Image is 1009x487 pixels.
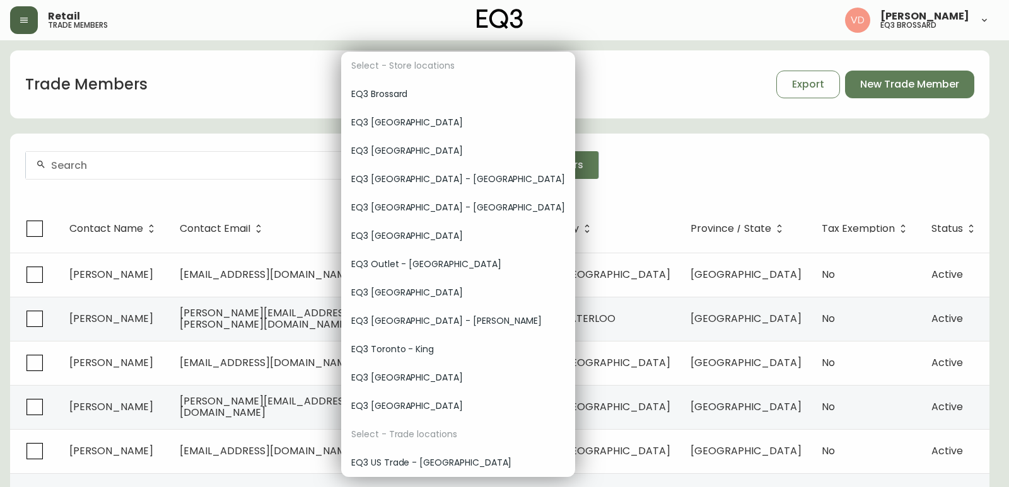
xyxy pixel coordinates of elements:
[341,222,575,250] div: EQ3 [GEOGRAPHIC_DATA]
[341,392,575,420] div: EQ3 [GEOGRAPHIC_DATA]
[351,343,565,356] span: EQ3 Toronto - King
[351,173,565,186] span: EQ3 [GEOGRAPHIC_DATA] - [GEOGRAPHIC_DATA]
[341,165,575,193] div: EQ3 [GEOGRAPHIC_DATA] - [GEOGRAPHIC_DATA]
[351,314,565,328] span: EQ3 [GEOGRAPHIC_DATA] - [PERSON_NAME]
[341,364,575,392] div: EQ3 [GEOGRAPHIC_DATA]
[341,80,575,108] div: EQ3 Brossard
[351,116,565,129] span: EQ3 [GEOGRAPHIC_DATA]
[351,399,565,413] span: EQ3 [GEOGRAPHIC_DATA]
[341,137,575,165] div: EQ3 [GEOGRAPHIC_DATA]
[351,144,565,158] span: EQ3 [GEOGRAPHIC_DATA]
[351,456,565,469] span: EQ3 US Trade - [GEOGRAPHIC_DATA]
[341,108,575,137] div: EQ3 [GEOGRAPHIC_DATA]
[351,88,565,101] span: EQ3 Brossard
[341,250,575,278] div: EQ3 Outlet - [GEOGRAPHIC_DATA]
[351,286,565,299] span: EQ3 [GEOGRAPHIC_DATA]
[351,201,565,214] span: EQ3 [GEOGRAPHIC_DATA] - [GEOGRAPHIC_DATA]
[341,307,575,335] div: EQ3 [GEOGRAPHIC_DATA] - [PERSON_NAME]
[341,193,575,222] div: EQ3 [GEOGRAPHIC_DATA] - [GEOGRAPHIC_DATA]
[341,449,575,477] div: EQ3 US Trade - [GEOGRAPHIC_DATA]
[351,229,565,243] span: EQ3 [GEOGRAPHIC_DATA]
[341,335,575,364] div: EQ3 Toronto - King
[341,278,575,307] div: EQ3 [GEOGRAPHIC_DATA]
[351,258,565,271] span: EQ3 Outlet - [GEOGRAPHIC_DATA]
[351,371,565,384] span: EQ3 [GEOGRAPHIC_DATA]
